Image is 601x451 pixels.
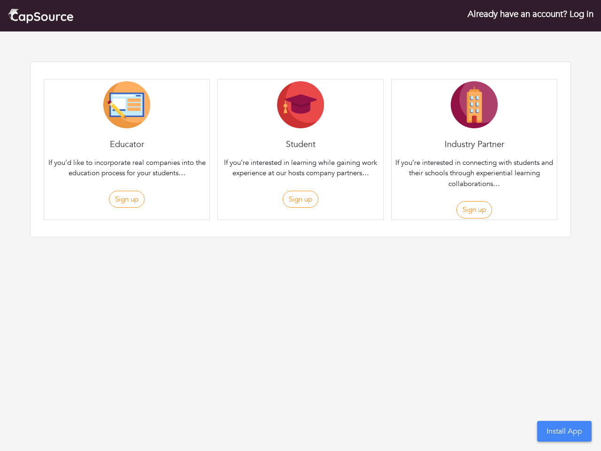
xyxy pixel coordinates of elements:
[218,140,383,150] h4: Student
[451,81,498,128] img: Company-Icon-7f8a26afd1715722aa5ae9dc11300c11ceeb4d32eda0db0d61c21d11b95ecac6.png
[220,157,381,179] p: If you’re interested in learning while gaining work experience at our hosts company partners…
[277,81,324,128] img: Student-Icon-6b6867cbad302adf8029cb3ecf392088beec6a544309a027beb5b4b4576828a8.png
[8,8,74,24] img: cap_logo.png
[109,191,145,208] button: Sign up
[392,140,557,150] h4: Industry Partner
[468,8,593,20] a: Already have an account? Log in
[456,201,492,218] button: Sign up
[46,157,208,179] p: If you’d like to incorporate real companies into the education process for your students…
[283,191,318,208] button: Sign up
[393,157,555,189] p: If you’re interested in connecting with students and their schools through experiential learning ...
[537,421,592,442] button: Install App
[44,140,209,150] h4: Educator
[103,81,150,128] img: Educator-Icon-31d5a1e457ca3f5474c6b92ab10a5d5101c9f8fbafba7b88091835f1a8db102f.png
